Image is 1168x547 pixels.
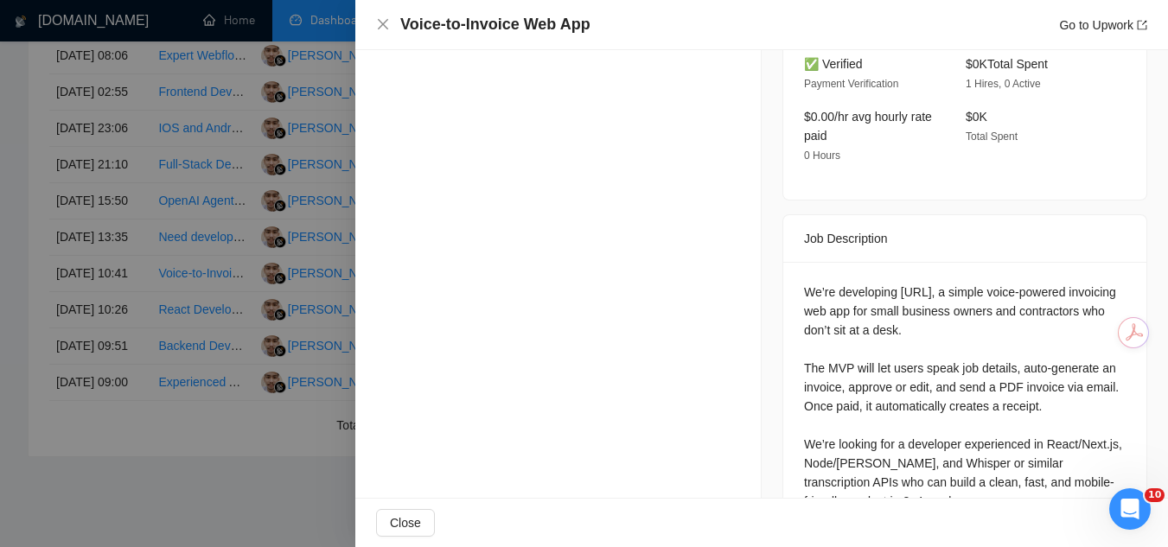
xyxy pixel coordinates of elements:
span: $0.00/hr avg hourly rate paid [804,110,932,143]
h4: Voice-to-Invoice Web App [400,14,590,35]
span: 0 Hours [804,149,840,162]
span: 10 [1145,488,1165,502]
span: $0K [966,110,987,124]
a: Go to Upworkexport [1059,18,1147,32]
span: 1 Hires, 0 Active [966,78,1041,90]
iframe: Intercom live chat [1109,488,1151,530]
div: Job Description [804,215,1126,262]
span: ✅ Verified [804,57,863,71]
span: Total Spent [966,130,1018,143]
span: $0K Total Spent [966,57,1048,71]
span: Close [390,513,421,532]
button: Close [376,509,435,537]
button: Close [376,17,390,32]
span: Payment Verification [804,78,898,90]
span: close [376,17,390,31]
span: export [1137,20,1147,30]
